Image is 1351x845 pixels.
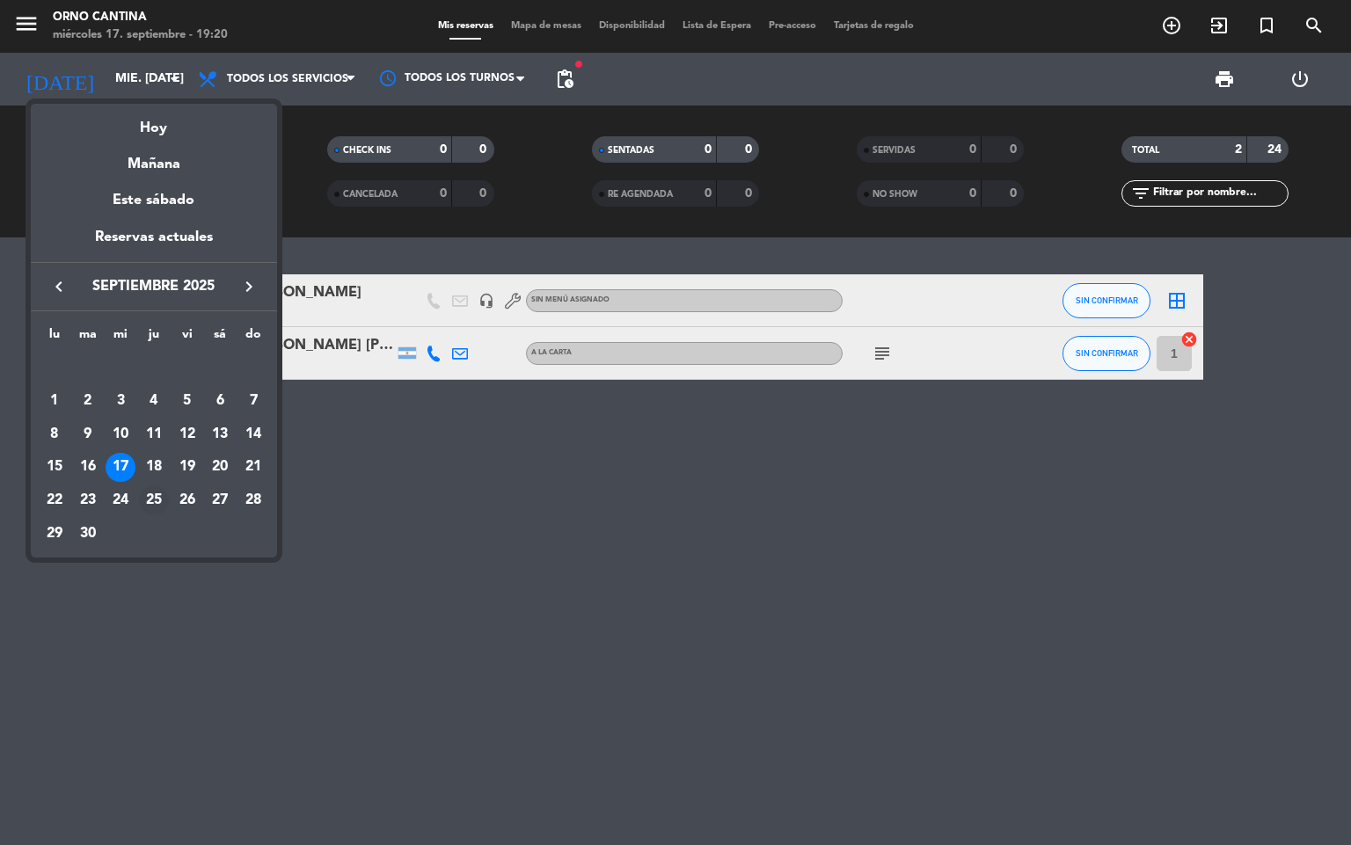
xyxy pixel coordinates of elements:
[40,485,69,515] div: 22
[106,419,135,449] div: 10
[38,352,270,385] td: SEP.
[237,451,270,484] td: 21 de septiembre de 2025
[40,419,69,449] div: 8
[31,140,277,176] div: Mañana
[104,418,137,451] td: 10 de septiembre de 2025
[204,384,237,418] td: 6 de septiembre de 2025
[204,451,237,484] td: 20 de septiembre de 2025
[71,484,105,517] td: 23 de septiembre de 2025
[139,386,169,416] div: 4
[171,451,204,484] td: 19 de septiembre de 2025
[237,324,270,352] th: domingo
[205,386,235,416] div: 6
[38,324,71,352] th: lunes
[233,275,265,298] button: keyboard_arrow_right
[106,485,135,515] div: 24
[171,484,204,517] td: 26 de septiembre de 2025
[75,275,233,298] span: septiembre 2025
[71,384,105,418] td: 2 de septiembre de 2025
[73,419,103,449] div: 9
[40,386,69,416] div: 1
[40,453,69,483] div: 15
[73,386,103,416] div: 2
[71,451,105,484] td: 16 de septiembre de 2025
[172,386,202,416] div: 5
[38,517,71,550] td: 29 de septiembre de 2025
[73,519,103,549] div: 30
[31,226,277,262] div: Reservas actuales
[171,384,204,418] td: 5 de septiembre de 2025
[106,386,135,416] div: 3
[238,419,268,449] div: 14
[137,324,171,352] th: jueves
[73,453,103,483] div: 16
[137,451,171,484] td: 18 de septiembre de 2025
[172,453,202,483] div: 19
[137,418,171,451] td: 11 de septiembre de 2025
[71,324,105,352] th: martes
[139,419,169,449] div: 11
[71,418,105,451] td: 9 de septiembre de 2025
[31,176,277,225] div: Este sábado
[238,276,259,297] i: keyboard_arrow_right
[205,485,235,515] div: 27
[104,384,137,418] td: 3 de septiembre de 2025
[38,451,71,484] td: 15 de septiembre de 2025
[31,104,277,140] div: Hoy
[38,384,71,418] td: 1 de septiembre de 2025
[204,324,237,352] th: sábado
[106,453,135,483] div: 17
[237,418,270,451] td: 14 de septiembre de 2025
[38,484,71,517] td: 22 de septiembre de 2025
[238,453,268,483] div: 21
[238,485,268,515] div: 28
[204,418,237,451] td: 13 de septiembre de 2025
[204,484,237,517] td: 27 de septiembre de 2025
[71,517,105,550] td: 30 de septiembre de 2025
[137,384,171,418] td: 4 de septiembre de 2025
[38,418,71,451] td: 8 de septiembre de 2025
[48,276,69,297] i: keyboard_arrow_left
[205,419,235,449] div: 13
[73,485,103,515] div: 23
[104,324,137,352] th: miércoles
[43,275,75,298] button: keyboard_arrow_left
[238,386,268,416] div: 7
[139,485,169,515] div: 25
[40,519,69,549] div: 29
[104,484,137,517] td: 24 de septiembre de 2025
[171,418,204,451] td: 12 de septiembre de 2025
[171,324,204,352] th: viernes
[137,484,171,517] td: 25 de septiembre de 2025
[205,453,235,483] div: 20
[237,384,270,418] td: 7 de septiembre de 2025
[237,484,270,517] td: 28 de septiembre de 2025
[172,485,202,515] div: 26
[139,453,169,483] div: 18
[104,451,137,484] td: 17 de septiembre de 2025
[172,419,202,449] div: 12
